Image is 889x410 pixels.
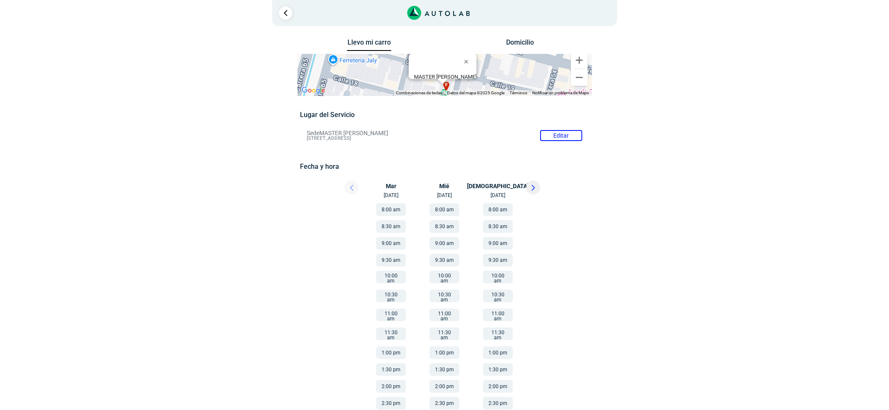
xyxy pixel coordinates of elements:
button: 8:00 am [376,203,406,216]
button: 8:00 am [430,203,459,216]
h5: Fecha y hora [300,162,589,170]
button: Reducir [571,69,588,86]
button: 10:00 am [483,271,513,283]
button: Cerrar [458,51,478,72]
button: 11:00 am [376,309,406,321]
button: 2:00 pm [483,380,513,393]
span: f [445,82,448,89]
button: 1:30 pm [430,363,459,376]
button: 8:30 am [376,220,406,233]
span: Datos del mapa ©2025 Google [448,91,505,95]
button: 1:00 pm [483,346,513,359]
button: 11:00 am [483,309,513,321]
button: 10:00 am [376,271,406,283]
a: Link al sitio de autolab [407,8,470,16]
a: Notificar un problema de Maps [533,91,589,95]
h5: Lugar del Servicio [300,111,589,119]
a: Ir al paso anterior [279,6,292,20]
button: 1:00 pm [430,346,459,359]
b: MASTER [PERSON_NAME] [414,74,476,80]
button: 10:00 am [430,271,459,283]
button: Combinaciones de teclas [396,90,443,96]
button: 2:30 pm [483,397,513,410]
button: Ampliar [571,52,588,69]
button: Llevo mi carro [347,38,391,51]
button: 2:00 pm [376,380,406,393]
button: 11:30 am [376,327,406,340]
button: 2:30 pm [430,397,459,410]
button: Domicilio [498,38,542,51]
button: 10:30 am [430,290,459,302]
button: 10:30 am [376,290,406,302]
button: 9:30 am [376,254,406,266]
button: 9:30 am [483,254,513,266]
button: 11:00 am [430,309,459,321]
button: 9:00 am [376,237,406,250]
button: 2:00 pm [430,380,459,393]
button: 8:00 am [483,203,513,216]
button: 11:30 am [483,327,513,340]
a: Términos (se abre en una nueva pestaña) [510,91,528,95]
div: [STREET_ADDRESS] [414,74,476,86]
a: Abre esta zona en Google Maps (se abre en una nueva ventana) [300,85,327,96]
button: 10:30 am [483,290,513,302]
button: 8:30 am [483,220,513,233]
button: 1:30 pm [376,363,406,376]
button: 1:30 pm [483,363,513,376]
button: 9:00 am [483,237,513,250]
button: 8:30 am [430,220,459,233]
img: Google [300,85,327,96]
button: 9:30 am [430,254,459,266]
button: 1:00 pm [376,346,406,359]
button: 2:30 pm [376,397,406,410]
button: 9:00 am [430,237,459,250]
button: 11:30 am [430,327,459,340]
